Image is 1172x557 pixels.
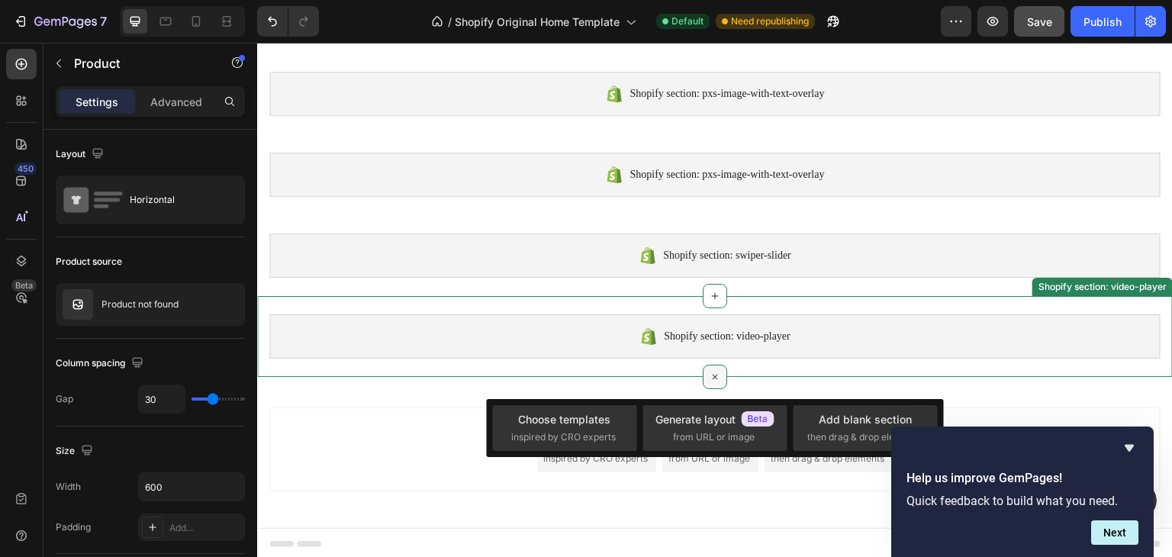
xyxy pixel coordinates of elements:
div: Ehi says… [12,18,293,127]
h2: Help us improve GemPages! [906,469,1138,488]
div: 450 [14,163,37,175]
button: go back [10,6,39,35]
div: If you have a moment, we’d greatly appreciate it if you could share your experience with the GemP... [12,127,250,325]
p: Settings [76,94,118,110]
div: Padding [56,520,91,534]
span: / [448,14,452,30]
button: Home [239,6,268,35]
input: Auto [139,473,244,501]
div: This conversation will be automatically closed on the next day if there are no responses. In case... [12,18,250,126]
img: Profile image for Ehi [43,8,68,33]
button: Upload attachment [72,440,85,452]
button: Gif picker [48,440,60,452]
div: Shopify section: video-player [778,237,913,251]
button: Publish [1071,6,1135,37]
div: Beta [11,279,37,291]
iframe: Design area [257,43,1172,557]
div: Choose templates [294,390,386,406]
div: Your feedback helps us continue to improve and also supports other merchants in making informed d... [24,218,238,278]
div: Publish [1083,14,1122,30]
button: Hide survey [1120,439,1138,457]
span: inspired by CRO experts [286,409,391,423]
div: Generate layout [414,390,494,406]
span: Add section [422,356,494,372]
span: from URL or image [673,430,755,444]
div: [DATE] [12,353,293,373]
p: Advanced [150,94,202,110]
div: Horizontal [130,182,223,217]
span: Need republishing [731,14,809,28]
div: If you have a moment, we’d greatly appreciate it if you could share your experience with the GemP... [24,136,238,195]
input: Auto [139,385,185,413]
p: Active 10h ago [74,19,148,34]
div: Column spacing [56,353,146,374]
textarea: Message… [13,408,292,434]
div: Ehi • [DATE] [24,328,82,337]
span: Shopify section: swiper-slider [406,204,534,222]
span: Shopify section: pxs-image-with-text-overlay [372,123,567,141]
div: Undo/Redo [257,6,319,37]
h1: Ehi [74,8,92,19]
div: user says… [12,373,293,408]
span: Save [1027,15,1052,28]
div: Thank you so much for your time and support! [24,286,238,316]
div: Generate layout [655,411,774,427]
button: Next question [1091,520,1138,545]
button: Start recording [97,440,109,452]
div: Add blank section [525,390,618,406]
span: Shopify section: video-player [407,285,533,303]
span: inspired by CRO experts [511,430,616,444]
button: Send a message… [262,434,286,459]
div: Size [56,441,96,462]
div: This conversation will be automatically closed on the next day if there are no responses. In case... [24,27,238,117]
p: 7 [100,12,107,31]
span: then drag & drop elements [514,409,627,423]
div: Add... [169,521,241,535]
div: Ehi says… [12,127,293,353]
button: 7 [6,6,114,37]
button: Emoji picker [24,440,36,452]
img: no image transparent [63,289,93,320]
div: Width [56,480,81,494]
div: Close [268,6,295,34]
div: Choose templates [518,411,610,427]
span: Default [671,14,704,28]
div: Hi Support [212,373,293,407]
div: Layout [56,144,107,165]
div: Add blank section [819,411,912,427]
span: Shopify Original Home Template [455,14,620,30]
p: Product [74,54,204,72]
a: [URL][DOMAIN_NAME] [24,197,143,209]
span: then drag & drop elements [807,430,921,444]
span: from URL or image [411,409,493,423]
p: Product not found [101,299,179,310]
p: Quick feedback to build what you need. [906,494,1138,508]
div: Gap [56,392,73,406]
button: Save [1014,6,1064,37]
div: Hi Support [224,382,281,398]
div: Help us improve GemPages! [906,439,1138,545]
div: Product source [56,255,122,269]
